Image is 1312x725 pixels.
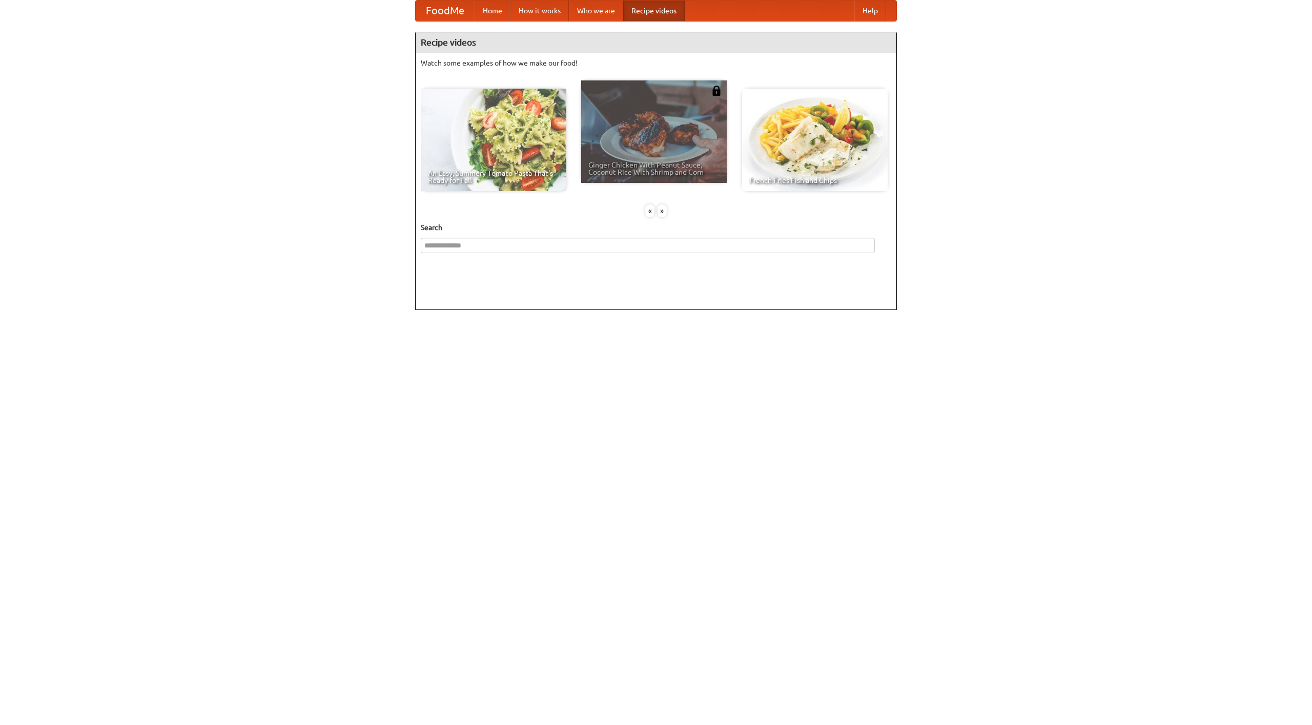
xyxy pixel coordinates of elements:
[421,89,566,191] a: An Easy, Summery Tomato Pasta That's Ready for Fall
[749,177,880,184] span: French Fries Fish and Chips
[658,204,667,217] div: »
[421,222,891,233] h5: Search
[854,1,886,21] a: Help
[623,1,685,21] a: Recipe videos
[428,170,559,184] span: An Easy, Summery Tomato Pasta That's Ready for Fall
[475,1,510,21] a: Home
[645,204,654,217] div: «
[742,89,888,191] a: French Fries Fish and Chips
[711,86,722,96] img: 483408.png
[569,1,623,21] a: Who we are
[416,1,475,21] a: FoodMe
[416,32,896,53] h4: Recipe videos
[421,58,891,68] p: Watch some examples of how we make our food!
[510,1,569,21] a: How it works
